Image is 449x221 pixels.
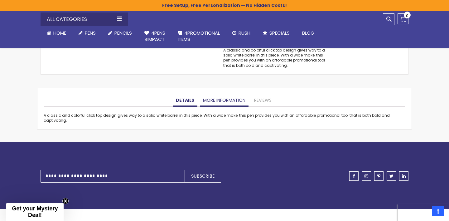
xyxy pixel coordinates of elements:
span: Subscribe [191,173,215,179]
a: facebook [349,171,359,181]
a: twitter [387,171,396,181]
a: 0 [398,13,408,24]
span: Pencils [114,30,132,36]
a: Home [41,26,72,40]
button: Subscribe [185,170,221,183]
span: 4Pens 4impact [144,30,165,42]
span: Home [53,30,66,36]
span: facebook [353,174,355,178]
span: instagram [365,174,368,178]
a: linkedin [399,171,408,181]
a: Rush [226,26,257,40]
a: Pencils [102,26,138,40]
span: Pens [85,30,96,36]
span: Specials [269,30,290,36]
a: instagram [362,171,371,181]
span: Blog [302,30,314,36]
span: 0 [406,13,408,19]
div: A classic and colorful click top design gives way to a solid white barrel in this piece. With a w... [44,113,405,123]
div: All Categories [41,12,128,26]
a: 4Pens4impact [138,26,171,47]
iframe: Google Customer Reviews [398,204,449,221]
span: linkedin [402,174,406,178]
span: Get your Mystery Deal! [12,205,58,218]
span: 4PROMOTIONAL ITEMS [178,30,220,42]
button: Close teaser [62,198,69,204]
a: 4PROMOTIONALITEMS [171,26,226,47]
a: Pens [72,26,102,40]
div: A classic and colorful click top design gives way to a solid white barrel in this piece. With a w... [223,48,327,68]
a: Specials [257,26,296,40]
a: Blog [296,26,321,40]
span: pinterest [377,174,380,178]
span: Rush [239,30,250,36]
a: Details [173,94,197,107]
a: pinterest [374,171,384,181]
a: Reviews [251,94,275,107]
span: twitter [389,174,393,178]
div: Get your Mystery Deal!Close teaser [6,203,64,221]
a: More Information [200,94,249,107]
